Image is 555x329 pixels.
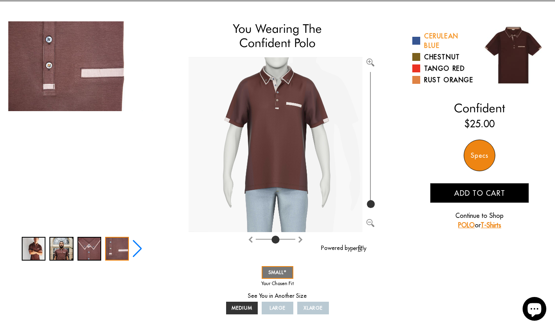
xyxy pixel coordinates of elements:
p: Continue to Shop or [430,211,529,230]
a: POLO [458,221,475,229]
img: 028.jpg [479,21,547,89]
a: MEDIUM [226,302,258,314]
a: LARGE [262,302,293,314]
div: 3 / 5 [77,237,101,261]
a: XLARGE [297,302,329,314]
span: MEDIUM [232,305,252,311]
div: Next slide [132,240,143,257]
a: Powered by [321,244,366,251]
a: SMALL [262,266,293,279]
h2: Confident [412,101,547,115]
div: 4 / 5 [8,21,143,111]
inbox-online-store-chat: Shopify online store chat [520,297,549,323]
img: Zoom in [366,59,374,66]
a: Rust Orange [412,75,474,85]
div: 2 / 5 [49,237,73,261]
a: Chestnut [412,52,474,62]
span: SMALL [268,269,287,275]
span: Add to cart [454,189,505,198]
a: Tango Red [412,64,474,73]
img: Brand%2fOtero%2f10003-v2-R%2f54%2f5-S%2fAv%2f29df41c6-7dea-11ea-9f6a-0e35f21fd8c2%2fChestnut%2f1%... [189,57,362,233]
button: Add to cart [430,183,529,203]
a: T-Shirts [481,221,501,229]
span: XLARGE [304,305,323,311]
img: 10003-22_Detail_1024x1024_2x_25505191-4244-45a1-87cc-072093a8034f_340x.jpg [8,21,143,111]
img: Rotate counter clockwise [297,236,304,243]
img: Zoom out [366,219,374,227]
button: Zoom out [366,217,374,225]
button: Rotate counter clockwise [297,234,304,244]
ins: $25.00 [464,117,495,131]
img: perfitly-logo_73ae6c82-e2e3-4a36-81b1-9e913f6ac5a1.png [351,245,366,252]
div: Specs [464,140,495,171]
img: Rotate clockwise [247,236,254,243]
span: LARGE [270,305,286,311]
button: Zoom in [366,57,374,65]
h1: You Wearing The Confident Polo [189,21,366,50]
div: 1 / 5 [22,237,45,261]
div: 4 / 5 [105,237,129,261]
a: Cerulean Blue [412,31,474,50]
button: Rotate clockwise [247,234,254,244]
